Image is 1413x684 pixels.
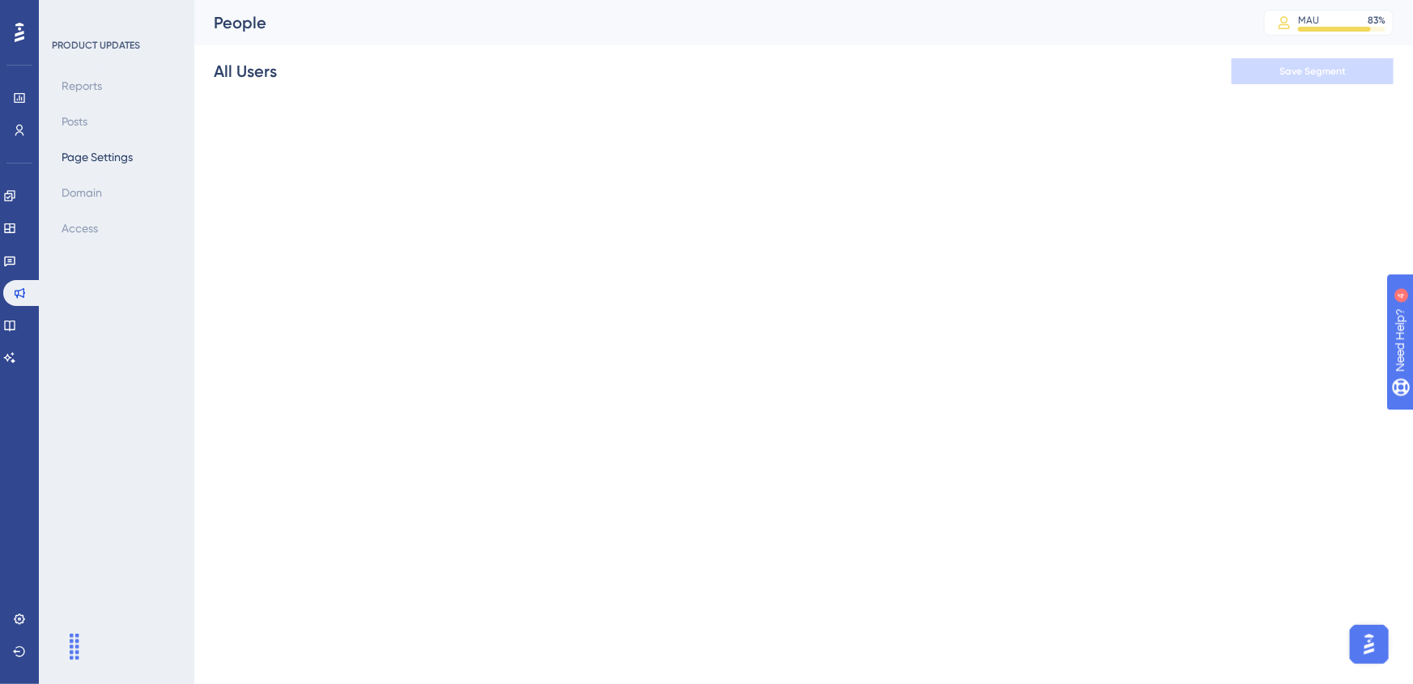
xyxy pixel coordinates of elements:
[52,214,108,243] button: Access
[52,142,143,172] button: Page Settings
[1279,65,1346,78] span: Save Segment
[113,8,117,21] div: 4
[62,622,87,671] div: Arrastar
[1368,14,1385,27] div: 83 %
[1345,620,1394,669] iframe: UserGuiding AI Assistant Launcher
[38,4,101,23] span: Need Help?
[214,60,277,83] div: All Users
[214,11,1224,34] div: People
[52,71,112,100] button: Reports
[52,39,140,52] div: PRODUCT UPDATES
[1232,58,1394,84] button: Save Segment
[52,107,97,136] button: Posts
[1298,14,1319,27] div: MAU
[52,178,112,207] button: Domain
